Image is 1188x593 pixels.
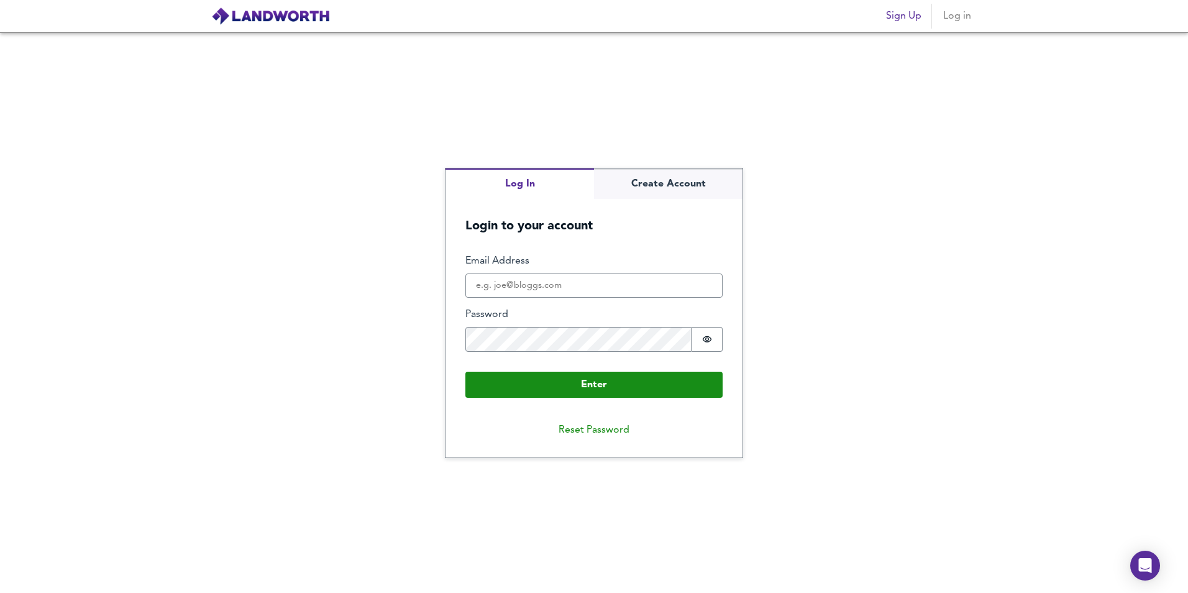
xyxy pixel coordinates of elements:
button: Show password [692,327,723,352]
span: Log in [942,7,972,25]
img: logo [211,7,330,25]
button: Sign Up [881,4,926,29]
button: Reset Password [549,418,639,443]
label: Password [465,308,723,322]
label: Email Address [465,254,723,269]
button: Log in [937,4,977,29]
input: e.g. joe@bloggs.com [465,274,723,298]
h5: Login to your account [445,199,742,234]
button: Enter [465,372,723,398]
button: Create Account [594,168,742,199]
div: Open Intercom Messenger [1130,551,1160,581]
button: Log In [445,168,594,199]
span: Sign Up [886,7,921,25]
